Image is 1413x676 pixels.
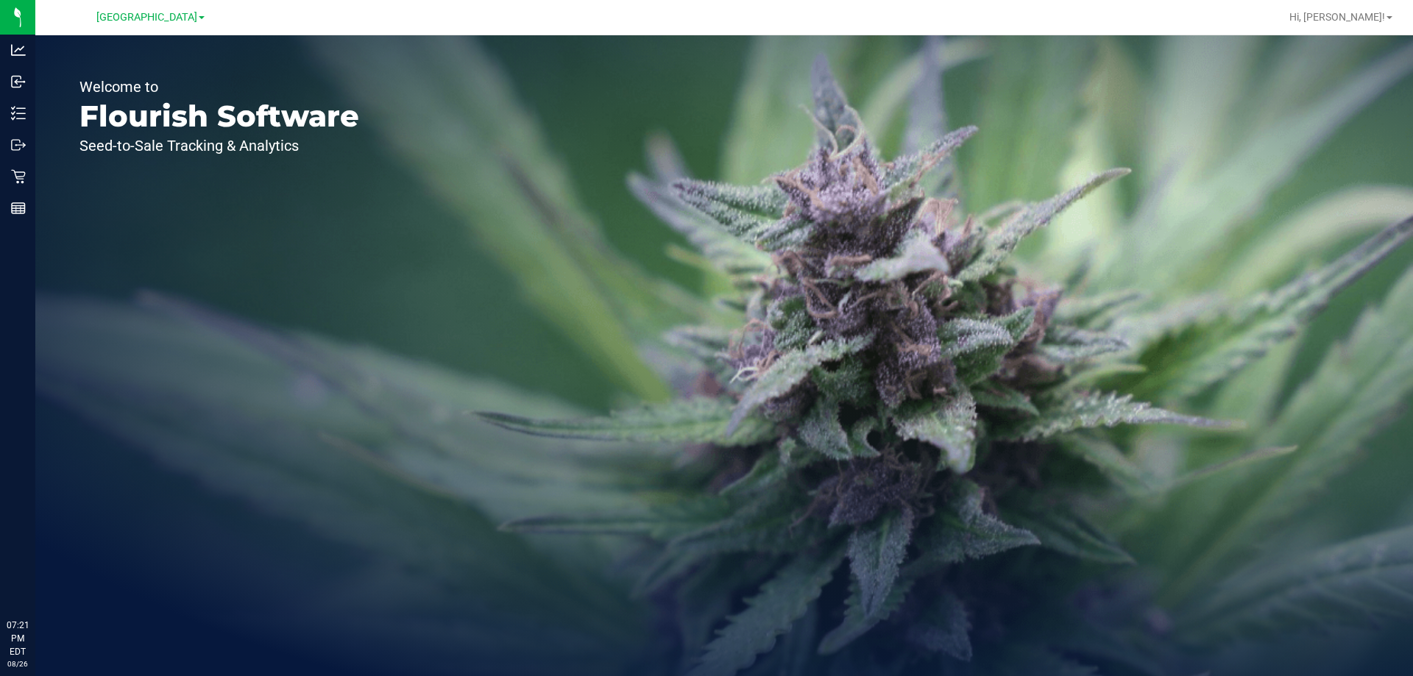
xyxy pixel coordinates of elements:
p: Flourish Software [79,102,359,131]
span: [GEOGRAPHIC_DATA] [96,11,197,24]
inline-svg: Reports [11,201,26,216]
inline-svg: Inventory [11,106,26,121]
iframe: Resource center [15,558,59,602]
p: Seed-to-Sale Tracking & Analytics [79,138,359,153]
p: Welcome to [79,79,359,94]
p: 08/26 [7,658,29,669]
inline-svg: Inbound [11,74,26,89]
inline-svg: Retail [11,169,26,184]
inline-svg: Outbound [11,138,26,152]
inline-svg: Analytics [11,43,26,57]
p: 07:21 PM EDT [7,619,29,658]
span: Hi, [PERSON_NAME]! [1289,11,1385,23]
